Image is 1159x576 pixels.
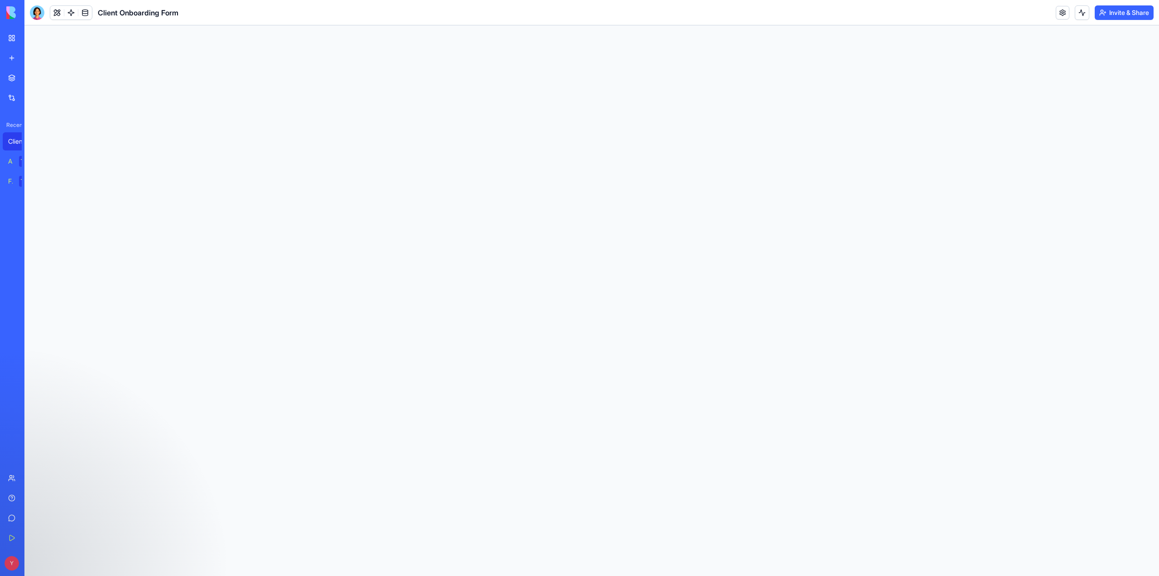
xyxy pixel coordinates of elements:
div: Feedback Form [8,177,13,186]
img: logo [6,6,62,19]
span: Y [5,556,19,571]
a: Feedback FormTRY [3,172,39,190]
button: Invite & Share [1095,5,1154,20]
div: Client Onboarding Form [8,137,34,146]
iframe: Intercom notifications message [129,508,310,571]
span: Recent [3,121,22,129]
div: TRY [19,176,34,187]
a: AI Logo GeneratorTRY [3,152,39,170]
div: AI Logo Generator [8,157,13,166]
a: Client Onboarding Form [3,132,39,150]
div: TRY [19,156,34,167]
span: Client Onboarding Form [98,7,178,18]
